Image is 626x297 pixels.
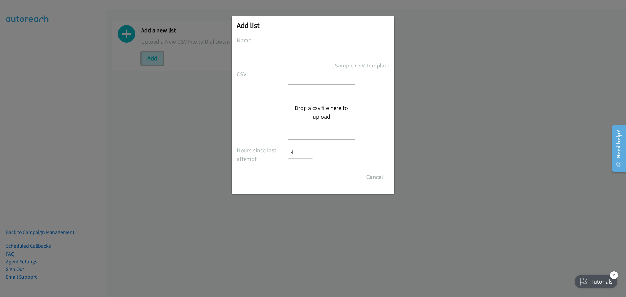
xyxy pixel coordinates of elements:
button: Drop a csv file here to upload [295,103,348,121]
label: Hours since last attempt [237,146,288,163]
h2: Add list [237,21,389,30]
label: CSV [237,70,288,79]
a: Sample CSV Template [335,61,389,70]
label: Name [237,36,288,45]
iframe: Checklist [571,269,621,292]
button: Cancel [360,171,389,184]
iframe: Resource Center [607,123,626,174]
